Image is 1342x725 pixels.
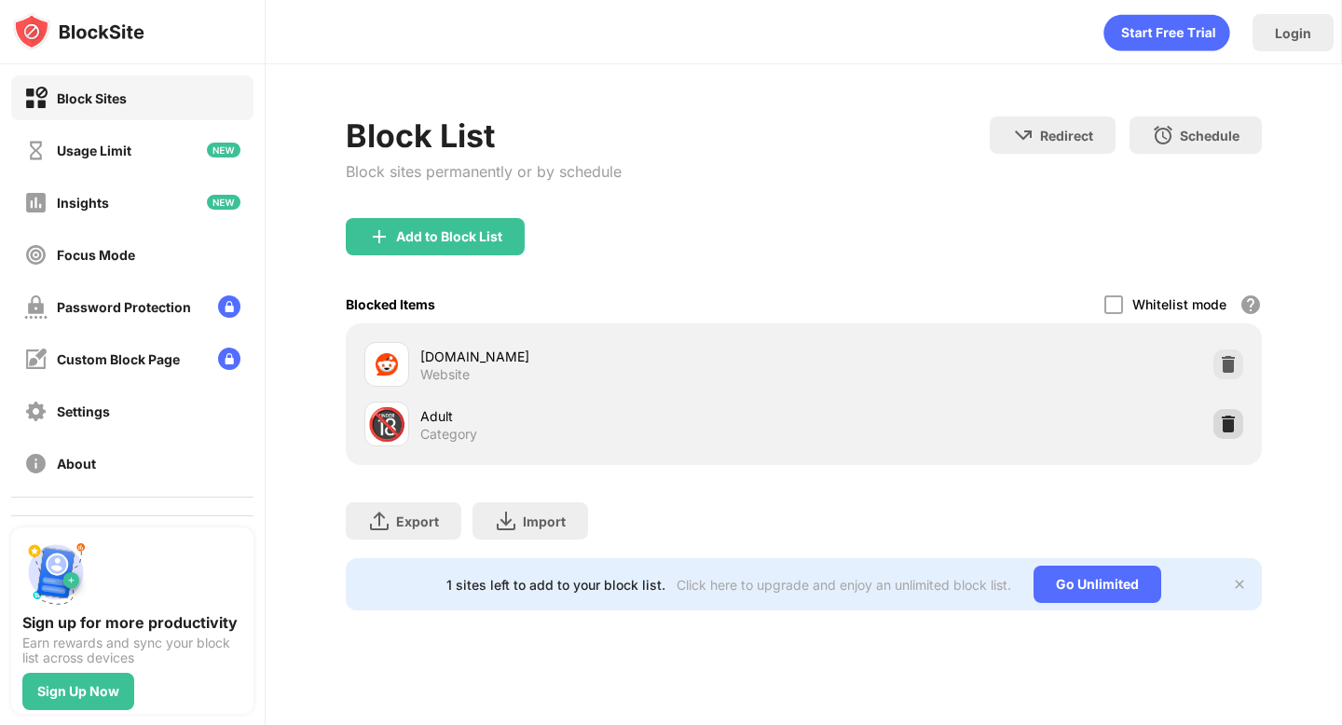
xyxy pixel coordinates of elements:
[367,405,406,444] div: 🔞
[24,139,48,162] img: time-usage-off.svg
[446,577,665,593] div: 1 sites left to add to your block list.
[24,243,48,267] img: focus-off.svg
[57,456,96,472] div: About
[1275,25,1311,41] div: Login
[24,87,48,110] img: block-on.svg
[24,400,48,423] img: settings-off.svg
[677,577,1011,593] div: Click here to upgrade and enjoy an unlimited block list.
[57,299,191,315] div: Password Protection
[57,90,127,106] div: Block Sites
[1034,566,1161,603] div: Go Unlimited
[24,191,48,214] img: insights-off.svg
[207,143,240,157] img: new-icon.svg
[1180,128,1239,144] div: Schedule
[22,613,242,632] div: Sign up for more productivity
[346,116,622,155] div: Block List
[22,539,89,606] img: push-signup.svg
[218,348,240,370] img: lock-menu.svg
[57,195,109,211] div: Insights
[1132,296,1226,312] div: Whitelist mode
[346,296,435,312] div: Blocked Items
[523,513,566,529] div: Import
[420,366,470,383] div: Website
[218,295,240,318] img: lock-menu.svg
[346,162,622,181] div: Block sites permanently or by schedule
[376,353,398,376] img: favicons
[420,347,803,366] div: [DOMAIN_NAME]
[420,426,477,443] div: Category
[13,13,144,50] img: logo-blocksite.svg
[396,229,502,244] div: Add to Block List
[1103,14,1230,51] div: animation
[57,143,131,158] div: Usage Limit
[1232,577,1247,592] img: x-button.svg
[1040,128,1093,144] div: Redirect
[22,636,242,665] div: Earn rewards and sync your block list across devices
[57,247,135,263] div: Focus Mode
[37,684,119,699] div: Sign Up Now
[57,351,180,367] div: Custom Block Page
[24,452,48,475] img: about-off.svg
[396,513,439,529] div: Export
[24,295,48,319] img: password-protection-off.svg
[207,195,240,210] img: new-icon.svg
[420,406,803,426] div: Adult
[24,348,48,371] img: customize-block-page-off.svg
[57,404,110,419] div: Settings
